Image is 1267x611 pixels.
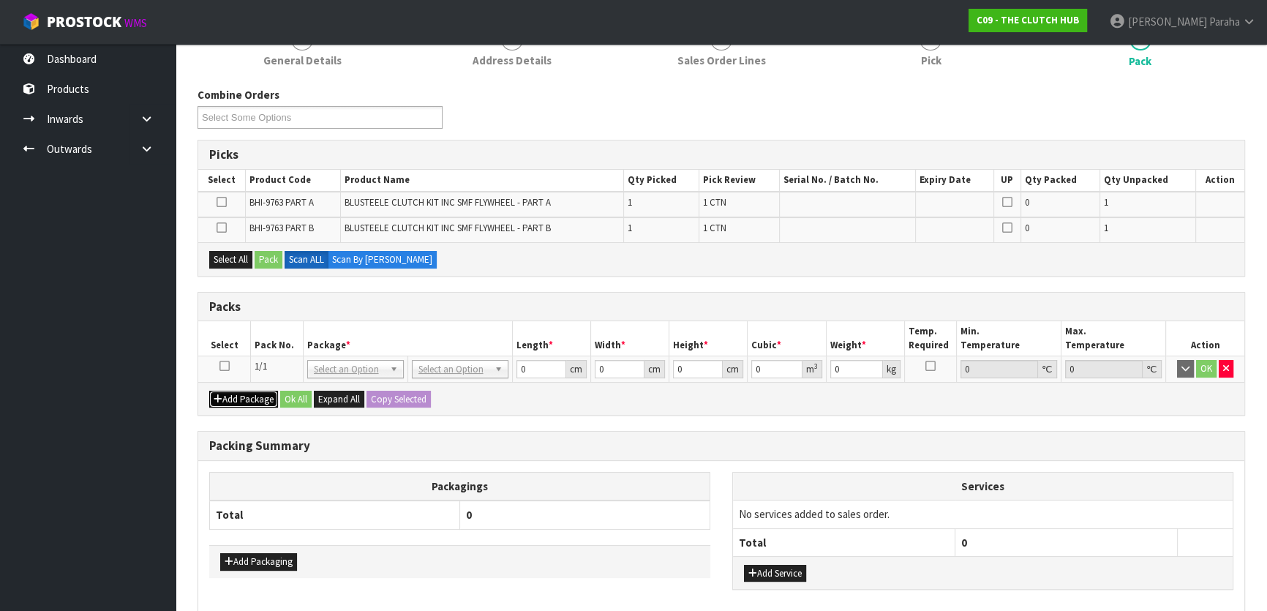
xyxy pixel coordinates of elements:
[473,53,552,68] span: Address Details
[883,360,901,378] div: kg
[1104,222,1108,234] span: 1
[220,553,297,571] button: Add Packaging
[47,12,121,31] span: ProStock
[210,501,460,529] th: Total
[915,170,993,191] th: Expiry Date
[209,148,1233,162] h3: Picks
[1025,222,1029,234] span: 0
[198,87,279,102] label: Combine Orders
[345,196,551,209] span: BLUSTEELE CLUTCH KIT INC SMF FLYWHEEL - PART A
[314,391,364,408] button: Expand All
[366,391,431,408] button: Copy Selected
[733,528,955,556] th: Total
[904,321,957,356] th: Temp. Required
[590,321,669,356] th: Width
[1196,360,1217,378] button: OK
[723,360,743,378] div: cm
[466,508,472,522] span: 0
[1128,15,1207,29] span: [PERSON_NAME]
[961,536,967,550] span: 0
[418,361,489,378] span: Select an Option
[314,361,384,378] span: Select an Option
[744,565,806,582] button: Add Service
[209,391,278,408] button: Add Package
[249,196,314,209] span: BHI-9763 PART A
[198,170,245,191] th: Select
[628,222,632,234] span: 1
[209,300,1233,314] h3: Packs
[280,391,312,408] button: Ok All
[677,53,766,68] span: Sales Order Lines
[733,501,1233,528] td: No services added to sales order.
[1038,360,1057,378] div: ℃
[1025,196,1029,209] span: 0
[1100,170,1196,191] th: Qty Unpacked
[957,321,1061,356] th: Min. Temperature
[285,251,328,269] label: Scan ALL
[328,251,437,269] label: Scan By [PERSON_NAME]
[245,170,341,191] th: Product Code
[779,170,915,191] th: Serial No. / Batch No.
[209,439,1233,453] h3: Packing Summary
[826,321,904,356] th: Weight
[318,393,360,405] span: Expand All
[251,321,304,356] th: Pack No.
[920,53,941,68] span: Pick
[22,12,40,31] img: cube-alt.png
[969,9,1087,32] a: C09 - THE CLUTCH HUB
[512,321,590,356] th: Length
[1195,170,1244,191] th: Action
[345,222,551,234] span: BLUSTEELE CLUTCH KIT INC SMF FLYWHEEL - PART B
[263,53,342,68] span: General Details
[814,361,818,371] sup: 3
[644,360,665,378] div: cm
[1143,360,1162,378] div: ℃
[1020,170,1099,191] th: Qty Packed
[977,14,1079,26] strong: C09 - THE CLUTCH HUB
[628,196,632,209] span: 1
[703,222,726,234] span: 1 CTN
[1166,321,1244,356] th: Action
[198,321,251,356] th: Select
[733,473,1233,501] th: Services
[1209,15,1240,29] span: Paraha
[566,360,587,378] div: cm
[699,170,780,191] th: Pick Review
[748,321,826,356] th: Cubic
[669,321,748,356] th: Height
[802,360,822,378] div: m
[341,170,624,191] th: Product Name
[124,16,147,30] small: WMS
[624,170,699,191] th: Qty Picked
[1061,321,1166,356] th: Max. Temperature
[993,170,1020,191] th: UP
[303,321,512,356] th: Package
[249,222,314,234] span: BHI-9763 PART B
[1129,53,1151,69] span: Pack
[703,196,726,209] span: 1 CTN
[255,360,267,372] span: 1/1
[209,251,252,269] button: Select All
[1104,196,1108,209] span: 1
[210,472,710,501] th: Packagings
[255,251,282,269] button: Pack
